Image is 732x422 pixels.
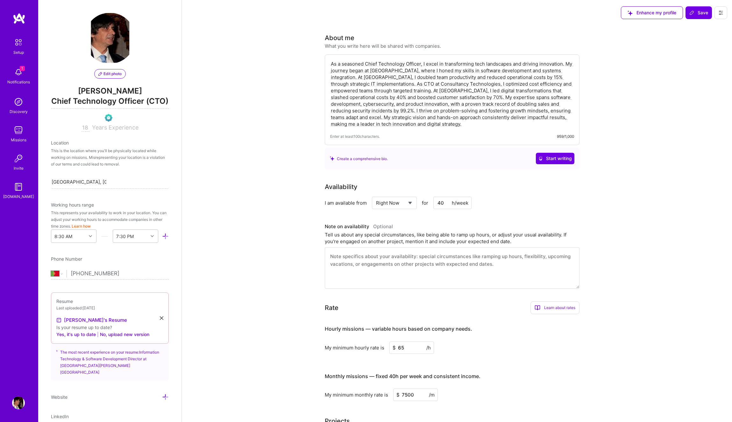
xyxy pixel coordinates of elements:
div: This is the location where you'll be physically located while working on missions. Misrepresentin... [51,147,169,167]
span: LinkedIn [51,414,69,419]
input: XX [433,197,472,209]
img: logo [13,13,25,24]
div: Missions [11,137,26,143]
img: bell [12,66,25,79]
div: h/week [452,200,468,206]
span: Phone Number [51,256,82,262]
button: Yes, it's up to date [56,331,96,338]
div: Is your resume up to date? [56,324,163,331]
h4: Hourly missions — variable hours based on company needs. [325,326,472,332]
span: 1 [20,66,25,71]
button: Learn how [72,223,91,229]
div: I am available from [325,200,367,206]
button: Enhance my profile [621,6,683,19]
div: Availability [325,182,357,192]
div: My minimum hourly rate is [325,344,384,351]
span: Start writing [538,155,572,162]
div: [DOMAIN_NAME] [3,193,34,200]
span: Chief Technology Officer (CTO) [51,96,169,109]
img: guide book [12,180,25,193]
button: Start writing [536,153,574,164]
div: Create a comprehensive bio. [330,155,388,162]
div: Tell us about any special circumstances, like being able to ramp up hours, or adjust your usual a... [325,231,579,245]
i: icon SuggestedTeams [56,349,58,353]
i: icon CrystalBallWhite [538,156,543,161]
i: icon SuggestedTeams [330,156,334,161]
span: /h [426,344,431,351]
div: 8:30 AM [54,233,72,240]
input: XX [82,124,89,132]
div: The most recent experience on your resume: Information Technology & Software Development Director... [51,340,169,381]
img: User Avatar [84,13,135,64]
img: setup [12,36,25,49]
img: teamwork [12,124,25,137]
div: Location [51,139,169,146]
div: My minimum monthly rate is [325,391,388,398]
span: Website [51,394,68,400]
textarea: As a seasoned Chief Technology Officer, I excel in transforming tech landscapes and driving innov... [330,60,574,128]
input: XXX [389,341,434,354]
span: Enter at least 100 characters. [330,133,380,140]
div: Notifications [7,79,30,85]
img: Evaluation Call Pending [105,114,112,122]
button: No, upload new version [100,331,149,338]
span: /m [429,391,435,398]
div: Learn about rates [530,301,579,314]
span: Edit photo [98,71,122,77]
span: Years Experience [92,124,139,131]
div: Discovery [10,108,28,115]
span: Enhance my profile [628,10,676,16]
a: User Avatar [11,397,26,409]
img: discovery [12,95,25,108]
span: Resume [56,299,73,304]
span: | [97,331,99,338]
div: Last uploaded: [DATE] [56,305,163,311]
h4: Monthly missions — fixed 40h per week and consistent income. [325,373,480,379]
i: icon Chevron [151,235,154,238]
input: +1 (000) 000-0000 [71,264,169,283]
img: Resume [56,318,61,323]
img: User Avatar [12,397,25,409]
span: [PERSON_NAME] [51,86,169,96]
i: icon Close [160,316,163,320]
i: icon PencilPurple [98,72,102,76]
div: About me [325,33,354,43]
a: [PERSON_NAME]'s Resume [56,316,127,324]
button: Save [686,6,712,19]
span: for [422,200,428,206]
span: $ [396,391,400,398]
div: Invite [14,165,24,172]
div: Rate [325,303,338,313]
div: 959/1,000 [557,133,574,140]
div: Note on availability [325,222,393,231]
div: What you write here will be shared with companies. [325,43,441,49]
span: Working hours range [51,202,94,207]
span: Save [689,10,708,16]
i: icon Chevron [89,235,92,238]
span: Optional [373,223,393,229]
div: 7:30 PM [116,233,134,240]
button: Edit photo [94,69,126,79]
input: XXX [393,389,438,401]
span: $ [393,344,396,351]
div: This represents your availability to work in your location. You can adjust your working hours to ... [51,209,169,229]
div: Setup [13,49,24,56]
img: Invite [12,152,25,165]
i: icon HorizontalInLineDivider [101,233,108,240]
i: icon SuggestedTeams [628,11,633,16]
i: icon BookOpen [535,305,540,311]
